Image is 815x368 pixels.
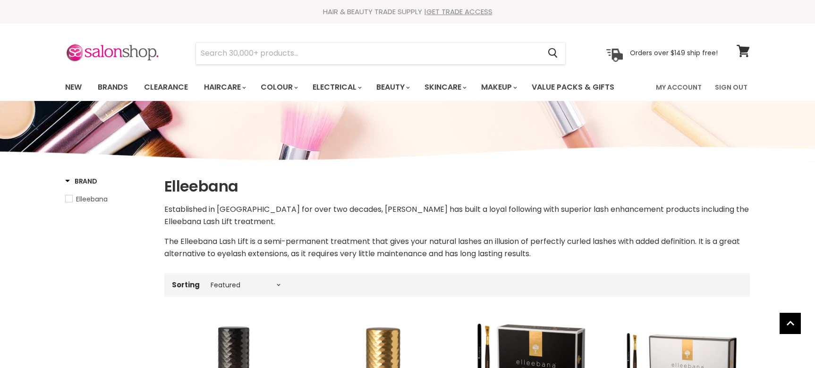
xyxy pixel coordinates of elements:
a: Skincare [417,77,472,97]
nav: Main [53,74,762,101]
p: Orders over $149 ship free! [630,49,718,57]
div: HAIR & BEAUTY TRADE SUPPLY | [53,7,762,17]
a: Elleebana [65,194,153,204]
span: The Elleebana Lash Lift is a semi-permanent treatment that gives your natural lashes an illusion ... [164,236,740,259]
a: Colour [254,77,304,97]
a: My Account [650,77,707,97]
form: Product [195,42,566,65]
a: New [58,77,89,97]
a: Value Packs & Gifts [525,77,621,97]
span: Elleebana [76,194,108,204]
h3: Brand [65,176,97,186]
label: Sorting [172,281,200,289]
a: Clearance [137,77,195,97]
ul: Main menu [58,74,636,101]
a: Sign Out [709,77,753,97]
input: Search [196,42,540,64]
button: Search [540,42,565,64]
span: Established in [GEOGRAPHIC_DATA] for over two decades, [PERSON_NAME] has built a loyal following ... [164,204,749,227]
h1: Elleebana [164,176,750,196]
a: Electrical [306,77,367,97]
a: Beauty [369,77,416,97]
a: Haircare [197,77,252,97]
a: GET TRADE ACCESS [426,7,492,17]
a: Makeup [474,77,523,97]
a: Brands [91,77,135,97]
